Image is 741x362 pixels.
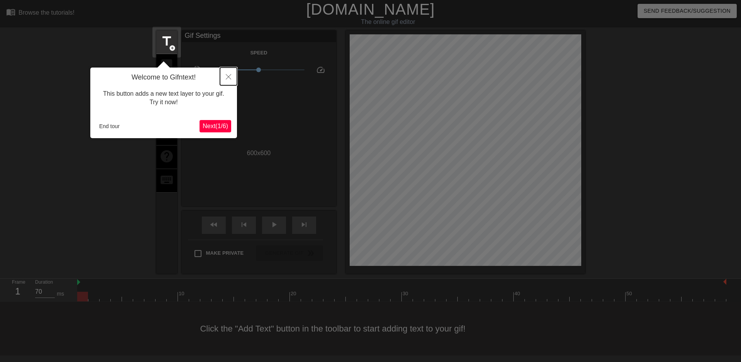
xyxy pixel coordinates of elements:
h4: Welcome to Gifntext! [96,73,231,82]
div: This button adds a new text layer to your gif. Try it now! [96,82,231,115]
button: Close [220,68,237,85]
button: End tour [96,120,123,132]
span: Next ( 1 / 6 ) [203,123,228,129]
button: Next [200,120,231,132]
